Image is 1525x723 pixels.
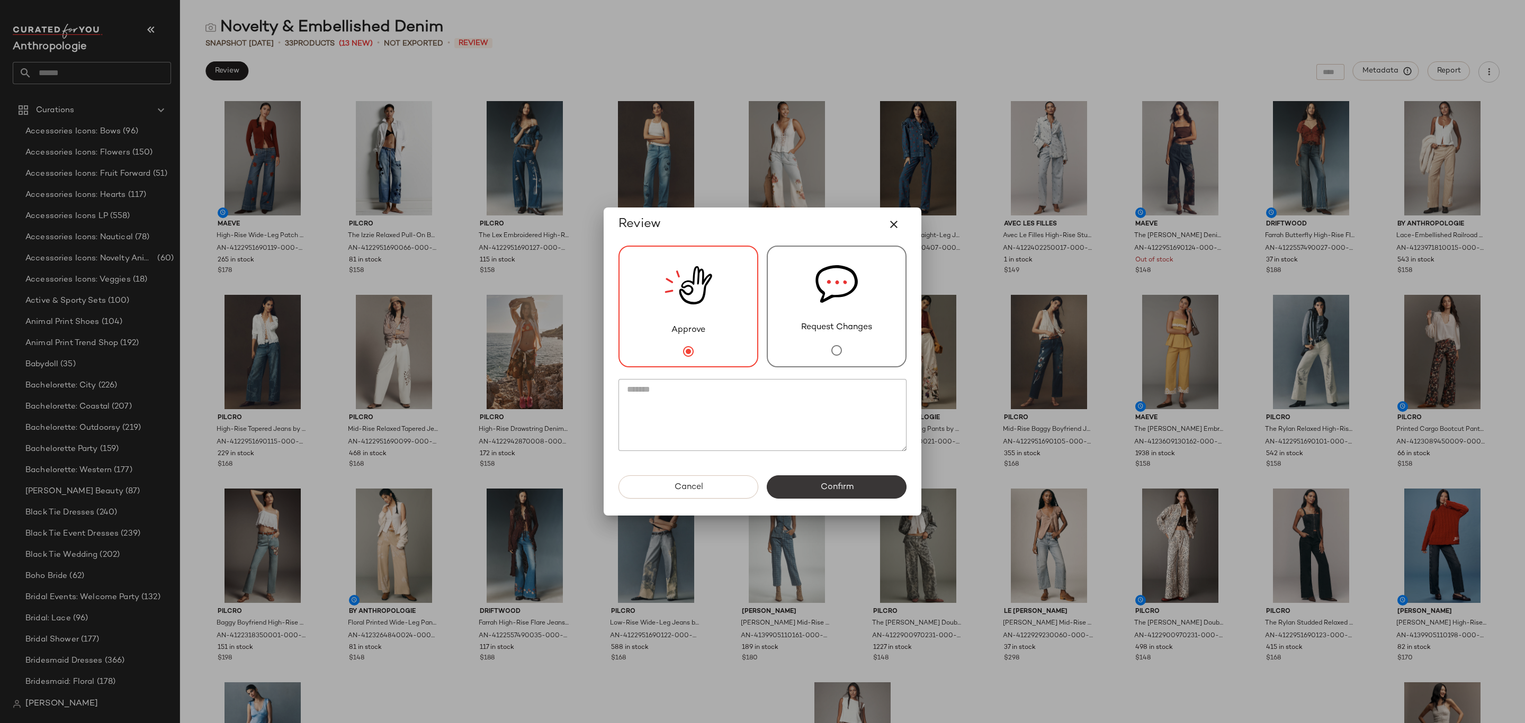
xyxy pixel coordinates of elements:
button: Cancel [618,475,758,499]
span: Cancel [674,482,703,492]
span: Request Changes [801,321,872,334]
img: svg%3e [815,247,858,321]
img: review_new_snapshot.RGmwQ69l.svg [665,247,712,324]
span: Approve [671,324,705,337]
span: Review [618,216,661,233]
button: Confirm [767,475,907,499]
span: Confirm [820,482,853,492]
